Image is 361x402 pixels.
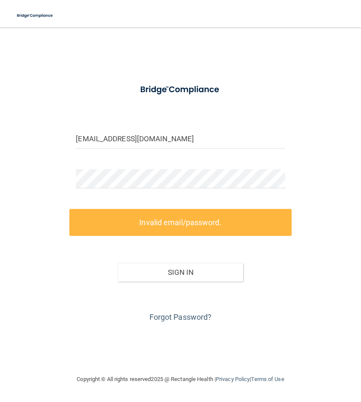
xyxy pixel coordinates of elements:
[131,79,230,101] img: bridge_compliance_login_screen.278c3ca4.svg
[149,313,212,322] a: Forgot Password?
[216,376,250,382] a: Privacy Policy
[24,366,337,393] div: Copyright © All rights reserved 2025 @ Rectangle Health | |
[251,376,284,382] a: Terms of Use
[118,263,243,282] button: Sign In
[69,209,291,236] label: Invalid email/password.
[76,129,285,149] input: Email
[13,7,57,24] img: bridge_compliance_login_screen.278c3ca4.svg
